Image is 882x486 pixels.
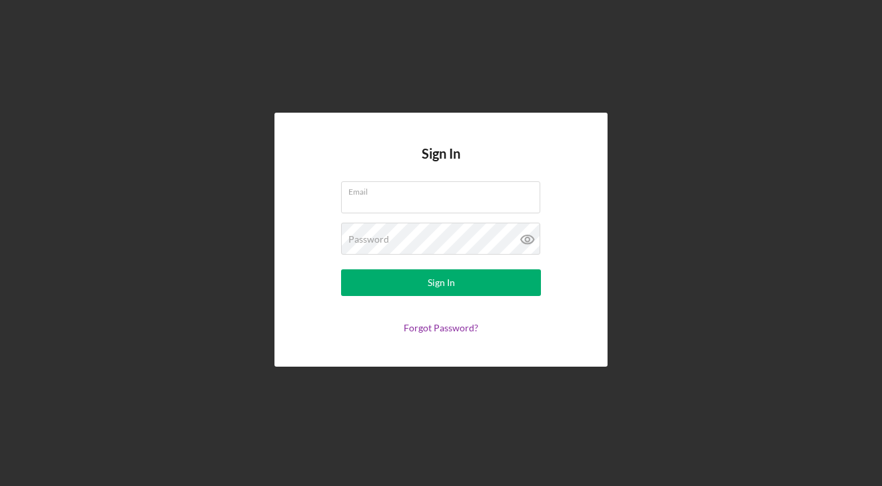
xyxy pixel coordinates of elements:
label: Email [348,182,540,197]
h4: Sign In [422,146,460,181]
label: Password [348,234,389,245]
button: Sign In [341,269,541,296]
div: Sign In [428,269,455,296]
a: Forgot Password? [404,322,478,333]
